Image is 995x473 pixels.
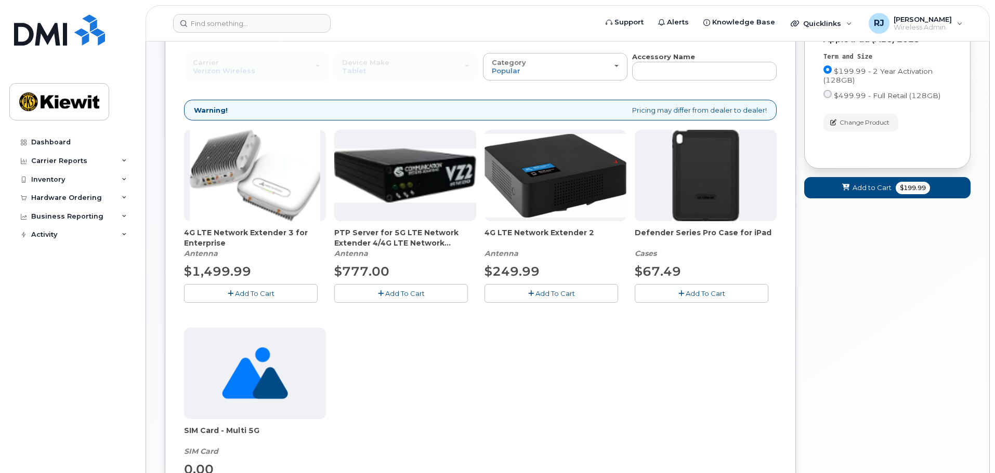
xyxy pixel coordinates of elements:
strong: Accessory Name [632,52,695,61]
input: Find something... [173,14,331,33]
em: Cases [635,249,657,258]
a: Alerts [651,12,696,33]
img: casa.png [190,130,321,221]
span: Category [492,58,526,66]
div: PTP Server for 5G LTE Network Extender 4/4G LTE Network Extender 3 [334,227,476,259]
span: RJ [874,17,884,30]
span: Add To Cart [235,289,274,298]
span: 4G LTE Network Extender 3 for Enterprise [184,227,326,248]
img: no_image_found-2caef05468ed5679b831cfe6fc140e25e0c280774317ffc20a367ab7fd17291e.png [222,328,288,419]
a: Knowledge Base [696,12,782,33]
span: Add To Cart [686,289,725,298]
span: Add To Cart [535,289,575,298]
span: Change Product [840,118,889,127]
div: RussellB Jones [861,13,970,34]
span: $199.99 [896,182,930,194]
div: Term and Size [823,52,951,61]
span: SIM Card - Multi 5G [184,425,326,446]
span: $777.00 [334,264,389,279]
span: Defender Series Pro Case for iPad [635,227,777,248]
em: Antenna [334,249,368,258]
em: SIM Card [184,447,218,456]
span: [PERSON_NAME] [894,15,952,23]
div: 4G LTE Network Extender 3 for Enterprise [184,227,326,259]
span: $499.99 - Full Retail (128GB) [834,91,940,100]
span: Add to Cart [853,183,892,193]
span: Knowledge Base [712,17,775,28]
iframe: Messenger Launcher [950,428,987,465]
a: Support [598,12,651,33]
div: Pricing may differ from dealer to dealer! [184,100,777,121]
span: 4G LTE Network Extender 2 [485,227,626,248]
strong: Warning! [194,105,228,115]
em: Antenna [184,249,218,258]
img: defenderipad10thgen.png [672,130,739,221]
button: Category Popular [483,53,627,80]
span: Alerts [667,17,689,28]
div: 4G LTE Network Extender 2 [485,227,626,259]
span: Wireless Admin [894,23,952,32]
input: $199.99 - 2 Year Activation (128GB) [823,65,832,74]
div: Defender Series Pro Case for iPad [635,227,777,259]
div: SIM Card - Multi 5G [184,425,326,456]
button: Add to Cart $199.99 [804,177,971,198]
span: $1,499.99 [184,264,251,279]
span: Quicklinks [803,19,841,28]
span: $249.99 [485,264,540,279]
em: Antenna [485,249,518,258]
button: Add To Cart [334,284,468,302]
img: 4glte_extender.png [485,134,626,218]
button: Add To Cart [635,284,768,302]
button: Add To Cart [184,284,318,302]
input: $499.99 - Full Retail (128GB) [823,90,832,98]
button: Add To Cart [485,284,618,302]
img: Casa_Sysem.png [334,148,476,202]
span: PTP Server for 5G LTE Network Extender 4/4G LTE Network Extender 3 [334,227,476,248]
span: Support [614,17,644,28]
div: Quicklinks [783,13,859,34]
span: $199.99 - 2 Year Activation (128GB) [823,67,933,84]
button: Change Product [823,114,898,132]
span: Add To Cart [385,289,425,298]
span: $67.49 [635,264,681,279]
span: Popular [492,66,520,75]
